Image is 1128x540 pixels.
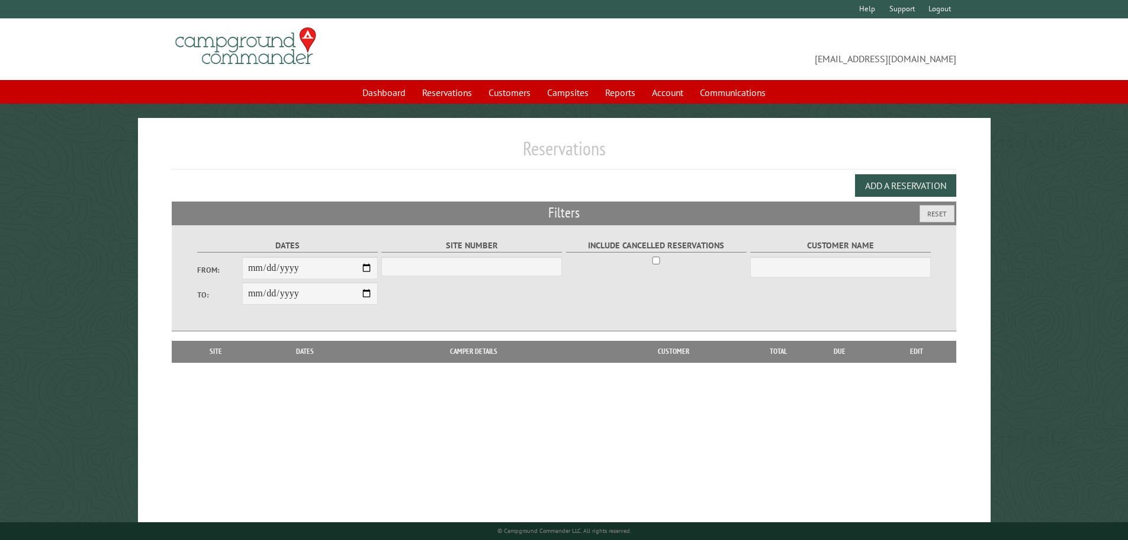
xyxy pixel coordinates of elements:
[564,33,957,66] span: [EMAIL_ADDRESS][DOMAIN_NAME]
[255,341,356,362] th: Dates
[197,289,242,301] label: To:
[855,174,956,197] button: Add a Reservation
[172,137,957,170] h1: Reservations
[755,341,802,362] th: Total
[802,341,877,362] th: Due
[540,81,596,104] a: Campsites
[920,205,955,222] button: Reset
[693,81,773,104] a: Communications
[356,341,592,362] th: Camper Details
[381,239,562,253] label: Site Number
[197,264,242,276] label: From:
[172,23,320,69] img: Campground Commander
[197,239,378,253] label: Dates
[566,239,747,253] label: Include Cancelled Reservations
[172,202,957,224] h2: Filters
[355,81,413,104] a: Dashboard
[497,527,631,535] small: © Campground Commander LLC. All rights reserved.
[592,341,755,362] th: Customer
[481,81,538,104] a: Customers
[415,81,479,104] a: Reservations
[178,341,255,362] th: Site
[645,81,690,104] a: Account
[598,81,642,104] a: Reports
[877,341,957,362] th: Edit
[750,239,931,253] label: Customer Name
